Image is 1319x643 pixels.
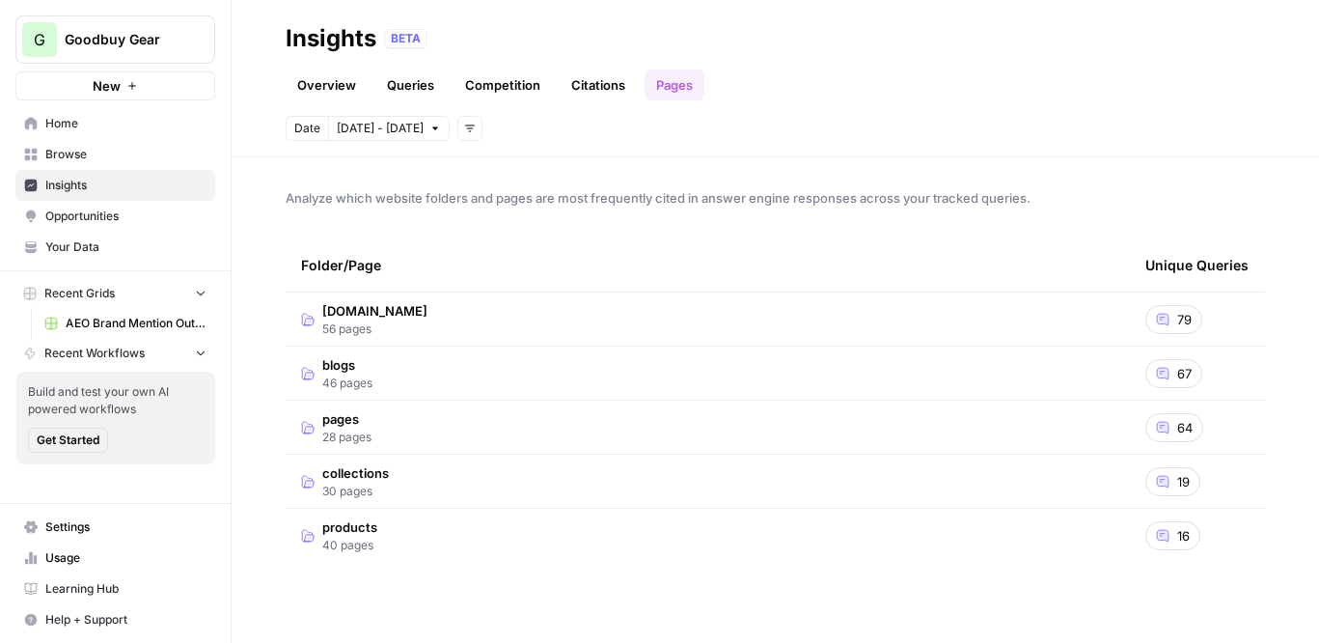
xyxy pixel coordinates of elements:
[286,23,376,54] div: Insights
[322,321,427,338] span: 56 pages
[322,355,372,375] span: blogs
[1177,526,1190,545] span: 16
[28,383,204,418] span: Build and test your own AI powered workflows
[15,139,215,170] a: Browse
[65,30,181,49] span: Goodbuy Gear
[45,146,206,163] span: Browse
[15,108,215,139] a: Home
[322,301,427,321] span: [DOMAIN_NAME]
[45,580,206,598] span: Learning Hub
[15,573,215,604] a: Learning Hub
[322,375,372,392] span: 46 pages
[15,279,215,308] button: Recent Grids
[1145,238,1249,292] div: Unique Queries
[560,70,637,100] a: Citations
[1177,418,1193,437] span: 64
[45,518,206,536] span: Settings
[45,238,206,256] span: Your Data
[1177,472,1190,491] span: 19
[37,432,99,449] span: Get Started
[36,308,215,339] a: AEO Brand Mention Outreach
[322,409,371,429] span: pages
[286,188,1265,208] span: Analyze which website folders and pages are most frequently cited in answer engine responses acro...
[301,238,1114,292] div: Folder/Page
[45,115,206,132] span: Home
[44,345,145,362] span: Recent Workflows
[384,29,427,48] div: BETA
[93,76,121,96] span: New
[1177,310,1192,329] span: 79
[15,170,215,201] a: Insights
[322,537,377,554] span: 40 pages
[45,177,206,194] span: Insights
[15,543,215,573] a: Usage
[375,70,446,100] a: Queries
[66,315,206,332] span: AEO Brand Mention Outreach
[453,70,552,100] a: Competition
[34,28,45,51] span: G
[15,201,215,232] a: Opportunities
[15,604,215,635] button: Help + Support
[294,120,320,137] span: Date
[337,120,424,137] span: [DATE] - [DATE]
[322,517,377,537] span: products
[322,429,371,446] span: 28 pages
[45,208,206,225] span: Opportunities
[15,71,215,100] button: New
[328,116,450,141] button: [DATE] - [DATE]
[322,463,389,483] span: collections
[28,428,108,453] button: Get Started
[15,512,215,543] a: Settings
[286,70,368,100] a: Overview
[15,15,215,64] button: Workspace: Goodbuy Gear
[15,339,215,368] button: Recent Workflows
[45,549,206,567] span: Usage
[15,232,215,263] a: Your Data
[1177,364,1192,383] span: 67
[322,483,389,500] span: 30 pages
[45,611,206,629] span: Help + Support
[645,70,704,100] a: Pages
[44,285,115,302] span: Recent Grids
